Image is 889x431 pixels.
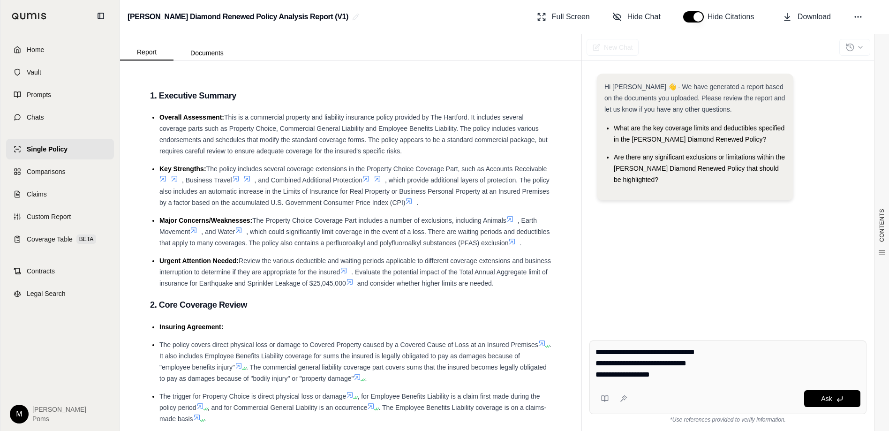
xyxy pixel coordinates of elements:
[159,217,252,224] span: Major Concerns/Weaknesses:
[150,296,551,313] h3: 2. Core Coverage Review
[357,280,494,287] span: and consider whether higher limits are needed.
[614,124,784,143] span: What are the key coverage limits and deductibles specified in the [PERSON_NAME] Diamond Renewed P...
[10,405,29,423] div: M
[27,189,47,199] span: Claims
[27,167,65,176] span: Comparisons
[520,239,521,247] span: .
[159,404,546,423] span: . The Employee Benefits Liability coverage is on a claims-made basis
[552,11,590,23] span: Full Screen
[589,414,866,423] div: *Use references provided to verify information.
[27,289,66,298] span: Legal Search
[6,39,114,60] a: Home
[32,405,86,414] span: [PERSON_NAME]
[6,283,114,304] a: Legal Search
[182,176,232,184] span: , Business Travel
[6,107,114,128] a: Chats
[27,234,73,244] span: Coverage Table
[206,165,547,173] span: The policy includes several coverage extensions in the Property Choice Coverage Part, such as Acc...
[6,229,114,250] a: Coverage TableBETA
[416,199,418,206] span: .
[159,268,548,287] span: . Evaluate the potential impact of the Total Annual Aggregate limit of insurance for Earthquake a...
[27,68,41,77] span: Vault
[365,375,367,382] span: .
[779,8,835,26] button: Download
[804,390,860,407] button: Ask
[27,45,44,54] span: Home
[159,257,551,276] span: Review the various deductible and waiting periods applicable to different coverage extensions and...
[252,217,506,224] span: The Property Choice Coverage Part includes a number of exclusions, including Animals
[76,234,96,244] span: BETA
[159,165,206,173] span: Key Strengths:
[159,113,548,155] span: This is a commercial property and liability insurance policy provided by The Hartford. It include...
[208,404,368,411] span: , and for Commercial General Liability is an occurrence
[159,341,538,348] span: The policy covers direct physical loss or damage to Covered Property caused by a Covered Cause of...
[609,8,664,26] button: Hide Chat
[173,45,241,60] button: Documents
[27,113,44,122] span: Chats
[201,228,235,235] span: , and Water
[159,393,346,400] span: The trigger for Property Choice is direct physical loss or damage
[27,266,55,276] span: Contracts
[159,228,550,247] span: , which could significantly limit coverage in the event of a loss. There are waiting periods and ...
[159,257,239,265] span: Urgent Attention Needed:
[6,206,114,227] a: Custom Report
[128,8,348,25] h2: [PERSON_NAME] Diamond Renewed Policy Analysis Report (V1)
[32,414,86,423] span: Poms
[627,11,661,23] span: Hide Chat
[6,261,114,281] a: Contracts
[159,341,551,371] span: . It also includes Employee Benefits Liability coverage for sums the insured is legally obligated...
[6,139,114,159] a: Single Policy
[159,323,223,331] span: Insuring Agreement:
[93,8,108,23] button: Collapse sidebar
[159,393,540,411] span: , for Employee Benefits Liability is a claim first made during the policy period
[255,176,362,184] span: , and Combined Additional Protection
[821,395,832,402] span: Ask
[708,11,760,23] span: Hide Citations
[27,144,68,154] span: Single Policy
[159,363,547,382] span: . The commercial general liability coverage part covers sums that the insured becomes legally obl...
[604,83,785,113] span: Hi [PERSON_NAME] 👋 - We have generated a report based on the documents you uploaded. Please revie...
[6,62,114,83] a: Vault
[614,153,785,183] span: Are there any significant exclusions or limitations within the [PERSON_NAME] Diamond Renewed Poli...
[6,161,114,182] a: Comparisons
[6,84,114,105] a: Prompts
[12,13,47,20] img: Qumis Logo
[27,90,51,99] span: Prompts
[878,209,886,242] span: CONTENTS
[6,184,114,204] a: Claims
[150,87,551,104] h3: 1. Executive Summary
[120,45,173,60] button: Report
[159,176,550,206] span: , which provide additional layers of protection. The policy also includes an automatic increase i...
[798,11,831,23] span: Download
[204,415,206,423] span: .
[533,8,594,26] button: Full Screen
[159,113,224,121] span: Overall Assessment:
[27,212,71,221] span: Custom Report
